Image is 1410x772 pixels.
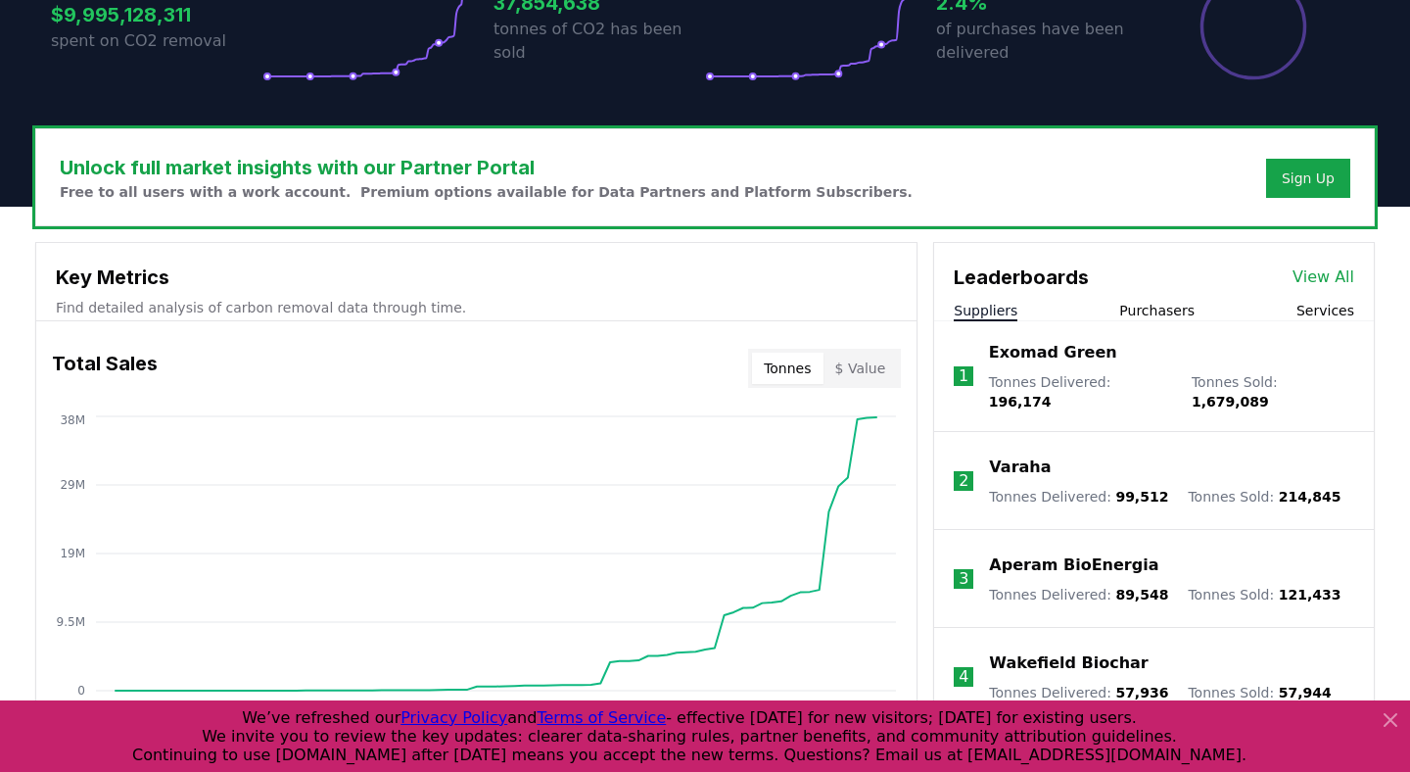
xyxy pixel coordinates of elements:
[1292,265,1354,289] a: View All
[1279,587,1341,603] span: 121,433
[1115,489,1168,505] span: 99,512
[77,684,85,698] tspan: 0
[1115,587,1168,603] span: 89,548
[959,665,968,689] p: 4
[989,341,1117,364] a: Exomad Green
[1119,301,1195,320] button: Purchasers
[752,353,822,384] button: Tonnes
[989,456,1051,479] a: Varaha
[1279,685,1332,700] span: 57,944
[60,182,913,202] p: Free to all users with a work account. Premium options available for Data Partners and Platform S...
[57,615,85,629] tspan: 9.5M
[1115,685,1168,700] span: 57,936
[989,585,1168,604] p: Tonnes Delivered :
[989,651,1148,675] a: Wakefield Biochar
[1192,394,1269,410] span: 1,679,089
[989,487,1168,507] p: Tonnes Delivered :
[1188,585,1340,604] p: Tonnes Sold :
[1296,301,1354,320] button: Services
[1188,683,1331,702] p: Tonnes Sold :
[60,478,85,492] tspan: 29M
[60,153,913,182] h3: Unlock full market insights with our Partner Portal
[954,263,1089,292] h3: Leaderboards
[60,547,85,560] tspan: 19M
[823,353,898,384] button: $ Value
[959,469,968,493] p: 2
[1188,487,1340,507] p: Tonnes Sold :
[52,349,158,388] h3: Total Sales
[1282,169,1335,188] a: Sign Up
[959,567,968,591] p: 3
[493,18,705,65] p: tonnes of CO2 has been sold
[51,29,262,53] p: spent on CO2 removal
[989,394,1052,410] span: 196,174
[959,364,968,388] p: 1
[56,263,897,292] h3: Key Metrics
[1266,159,1350,198] button: Sign Up
[989,683,1168,702] p: Tonnes Delivered :
[936,18,1148,65] p: of purchases have been delivered
[989,372,1172,411] p: Tonnes Delivered :
[989,554,1158,577] a: Aperam BioEnergia
[954,301,1017,320] button: Suppliers
[1192,372,1354,411] p: Tonnes Sold :
[56,298,897,317] p: Find detailed analysis of carbon removal data through time.
[60,413,85,427] tspan: 38M
[1279,489,1341,505] span: 214,845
